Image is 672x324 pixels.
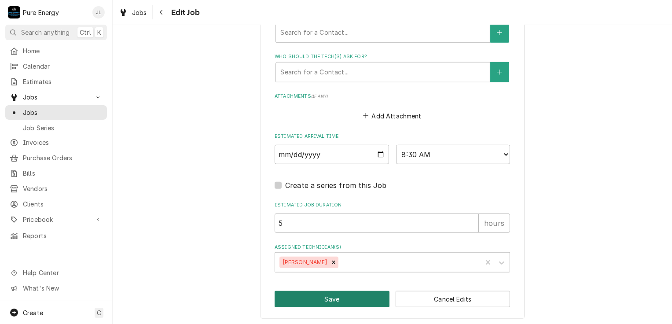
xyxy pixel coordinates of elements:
[5,151,107,165] a: Purchase Orders
[5,212,107,227] a: Go to Pricebook
[5,135,107,150] a: Invoices
[311,94,328,99] span: ( if any )
[23,184,103,193] span: Vendors
[396,291,510,307] button: Cancel Edits
[5,281,107,295] a: Go to What's New
[8,6,20,18] div: P
[23,215,89,224] span: Pricebook
[275,291,510,307] div: Button Group
[115,5,151,20] a: Jobs
[497,69,502,75] svg: Create New Contact
[275,53,510,82] div: Who should the tech(s) ask for?
[275,53,510,60] label: Who should the tech(s) ask for?
[23,268,102,277] span: Help Center
[396,145,510,164] select: Time Select
[5,74,107,89] a: Estimates
[279,257,329,268] div: [PERSON_NAME]
[23,8,59,17] div: Pure Energy
[23,199,103,209] span: Clients
[23,309,43,317] span: Create
[92,6,105,18] div: JL
[23,108,103,117] span: Jobs
[5,181,107,196] a: Vendors
[275,93,510,100] label: Attachments
[97,28,101,37] span: K
[275,93,510,122] div: Attachments
[154,5,169,19] button: Navigate back
[23,46,103,55] span: Home
[275,145,389,164] input: Date
[80,28,91,37] span: Ctrl
[497,29,502,36] svg: Create New Contact
[275,244,510,251] label: Assigned Technician(s)
[5,228,107,243] a: Reports
[23,62,103,71] span: Calendar
[23,153,103,162] span: Purchase Orders
[275,202,510,209] label: Estimated Job Duration
[5,121,107,135] a: Job Series
[490,62,509,82] button: Create New Contact
[5,44,107,58] a: Home
[169,7,200,18] span: Edit Job
[23,138,103,147] span: Invoices
[275,291,389,307] button: Save
[8,6,20,18] div: Pure Energy's Avatar
[5,166,107,180] a: Bills
[97,308,101,317] span: C
[23,77,103,86] span: Estimates
[478,214,510,233] div: hours
[490,22,509,43] button: Create New Contact
[92,6,105,18] div: James Linnenkamp's Avatar
[5,197,107,211] a: Clients
[285,180,387,191] label: Create a series from this Job
[275,133,510,140] label: Estimated Arrival Time
[275,202,510,233] div: Estimated Job Duration
[5,265,107,280] a: Go to Help Center
[23,231,103,240] span: Reports
[23,283,102,293] span: What's New
[275,244,510,272] div: Assigned Technician(s)
[275,14,510,42] div: Who called in this service?
[362,110,423,122] button: Add Attachment
[23,169,103,178] span: Bills
[5,59,107,74] a: Calendar
[275,133,510,164] div: Estimated Arrival Time
[21,28,70,37] span: Search anything
[23,123,103,133] span: Job Series
[329,257,338,268] div: Remove James Linnenkamp
[132,8,147,17] span: Jobs
[275,291,510,307] div: Button Group Row
[23,92,89,102] span: Jobs
[5,90,107,104] a: Go to Jobs
[5,25,107,40] button: Search anythingCtrlK
[5,105,107,120] a: Jobs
